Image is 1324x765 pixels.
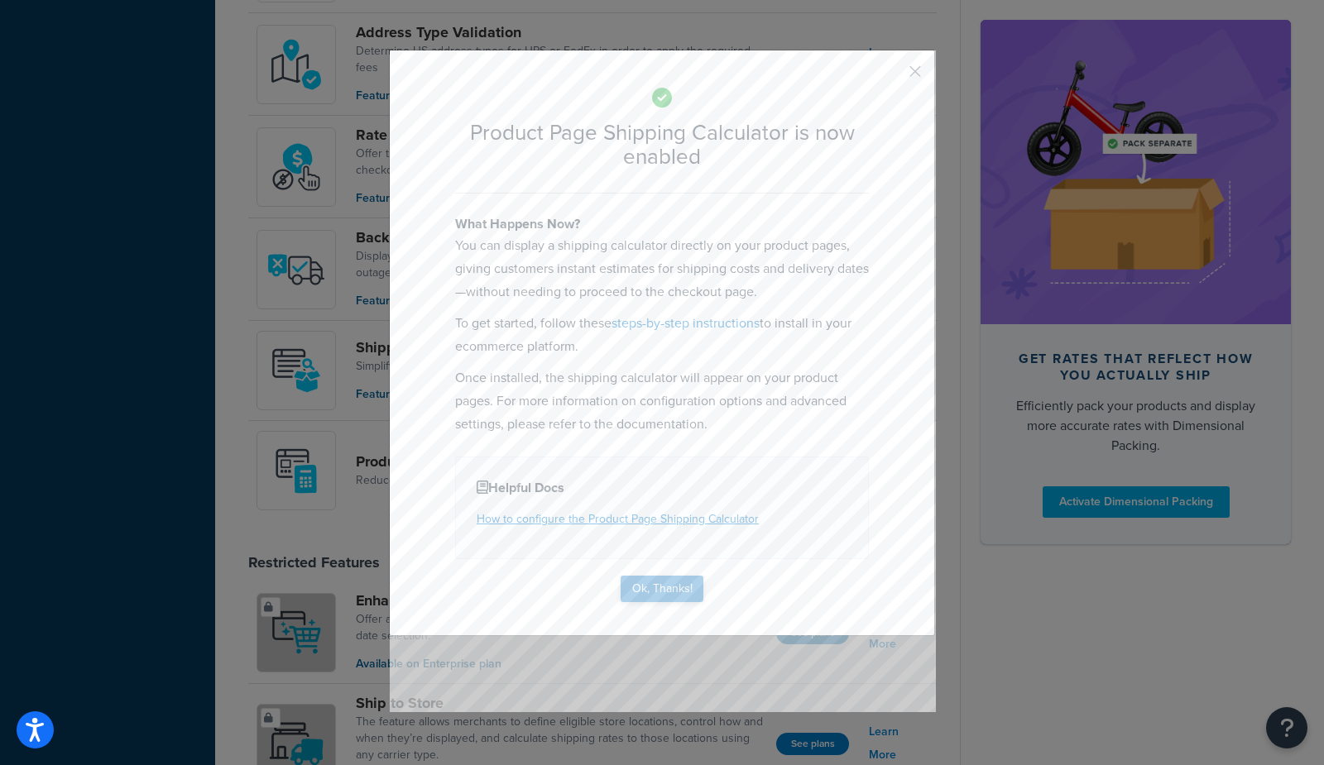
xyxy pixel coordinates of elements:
button: Ok, Thanks! [621,576,703,602]
a: How to configure the Product Page Shipping Calculator [477,510,759,528]
p: To get started, follow these to install in your ecommerce platform. [455,312,869,358]
h2: Product Page Shipping Calculator is now enabled [455,121,869,168]
p: Once installed, the shipping calculator will appear on your product pages. For more information o... [455,366,869,436]
a: steps-by-step instructions [612,313,760,332]
h4: What Happens Now? [455,214,869,234]
h4: Helpful Docs [477,478,847,498]
p: You can display a shipping calculator directly on your product pages, giving customers instant es... [455,234,869,304]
